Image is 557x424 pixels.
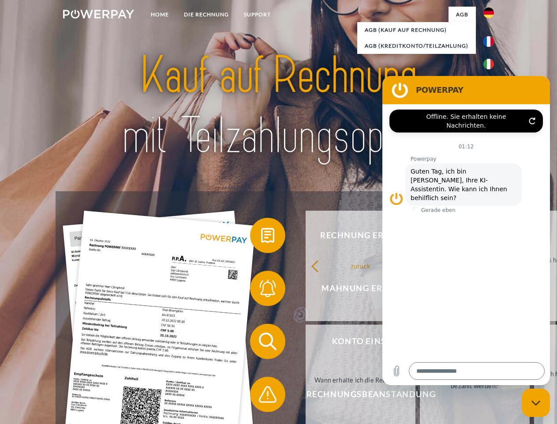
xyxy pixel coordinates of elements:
[483,8,494,18] img: de
[257,224,279,246] img: qb_bill.svg
[250,324,479,359] button: Konto einsehen
[311,260,410,272] div: zurück
[143,7,176,23] a: Home
[357,38,476,54] a: AGB (Kreditkonto/Teilzahlung)
[257,383,279,405] img: qb_warning.svg
[250,377,479,412] button: Rechnungsbeanstandung
[311,374,410,386] div: Wann erhalte ich die Rechnung?
[522,389,550,417] iframe: Schaltfläche zum Öffnen des Messaging-Fensters; Konversation läuft
[357,22,476,38] a: AGB (Kauf auf Rechnung)
[449,7,476,23] a: agb
[236,7,278,23] a: SUPPORT
[483,36,494,47] img: fr
[84,42,473,169] img: title-powerpay_de.svg
[257,277,279,299] img: qb_bell.svg
[250,218,479,253] button: Rechnung erhalten?
[176,7,236,23] a: DIE RECHNUNG
[257,330,279,352] img: qb_search.svg
[483,59,494,69] img: it
[382,76,550,385] iframe: Messaging-Fenster
[63,10,134,19] img: logo-powerpay-white.svg
[250,271,479,306] button: Mahnung erhalten?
